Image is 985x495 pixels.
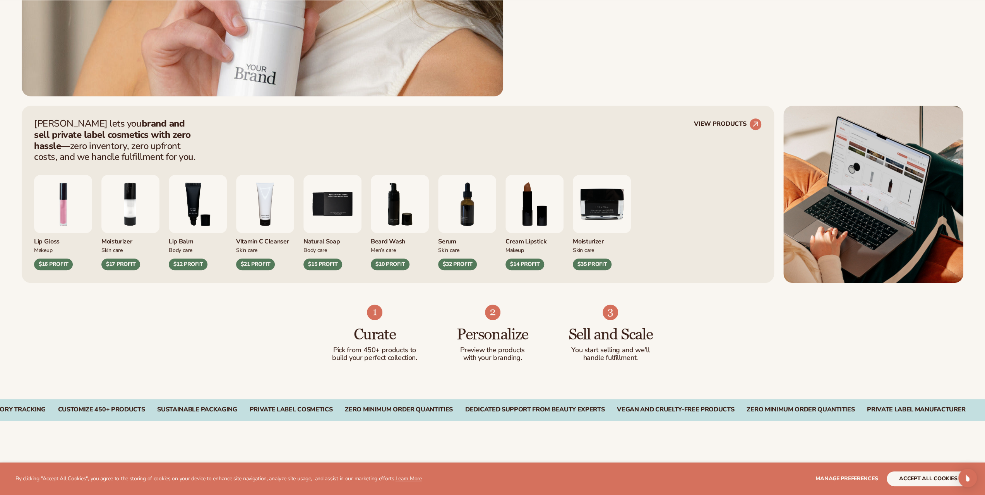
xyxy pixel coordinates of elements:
[303,259,342,270] div: $15 PROFIT
[34,118,200,163] p: [PERSON_NAME] lets you —zero inventory, zero upfront costs, and we handle fulfillment for you.
[485,305,500,320] img: Shopify Image 5
[747,406,855,413] div: Zero Minimum Order Quantities
[438,259,477,270] div: $32 PROFIT
[101,175,159,233] img: Moisturizing lotion.
[303,175,361,233] img: Nature bar of soap.
[169,175,227,270] div: 3 / 9
[101,233,159,246] div: Moisturizer
[303,246,361,254] div: Body Care
[371,259,409,270] div: $10 PROFIT
[783,106,963,283] img: Shopify Image 2
[449,354,536,362] p: with your branding.
[505,259,544,270] div: $14 PROFIT
[371,175,429,270] div: 6 / 9
[101,259,140,270] div: $17 PROFIT
[169,233,227,246] div: Lip Balm
[371,175,429,233] img: Foaming beard wash.
[236,175,294,233] img: Vitamin c cleanser.
[573,175,631,233] img: Moisturizer.
[573,233,631,246] div: Moisturizer
[815,471,878,486] button: Manage preferences
[101,246,159,254] div: Skin Care
[573,246,631,254] div: Skin Care
[371,233,429,246] div: Beard Wash
[58,406,145,413] div: CUSTOMIZE 450+ PRODUCTS
[567,354,654,362] p: handle fulfillment.
[438,175,496,233] img: Collagen and retinol serum.
[617,406,734,413] div: Vegan and Cruelty-Free Products
[505,175,564,270] div: 8 / 9
[34,175,92,233] img: Pink lip gloss.
[573,175,631,270] div: 9 / 9
[345,406,453,413] div: ZERO MINIMUM ORDER QUANTITIES
[169,175,227,233] img: Smoothing lip balm.
[34,175,92,270] div: 1 / 9
[157,406,237,413] div: SUSTAINABLE PACKAGING
[567,346,654,354] p: You start selling and we'll
[250,406,333,413] div: PRIVATE LABEL COSMETICS
[303,233,361,246] div: Natural Soap
[236,233,294,246] div: Vitamin C Cleanser
[101,175,159,270] div: 2 / 9
[567,326,654,343] h3: Sell and Scale
[34,259,73,270] div: $16 PROFIT
[449,346,536,354] p: Preview the products
[694,118,762,130] a: VIEW PRODUCTS
[603,305,618,320] img: Shopify Image 6
[331,346,418,362] p: Pick from 450+ products to build your perfect collection.
[505,233,564,246] div: Cream Lipstick
[867,406,966,413] div: PRIVATE LABEL MANUFACTURER
[367,305,382,320] img: Shopify Image 4
[236,175,294,270] div: 4 / 9
[34,117,191,152] strong: brand and sell private label cosmetics with zero hassle
[573,259,612,270] div: $35 PROFIT
[303,175,361,270] div: 5 / 9
[395,475,421,482] a: Learn More
[371,246,429,254] div: Men’s Care
[34,246,92,254] div: Makeup
[438,175,496,270] div: 7 / 9
[15,476,422,482] p: By clicking "Accept All Cookies", you agree to the storing of cookies on your device to enhance s...
[169,259,207,270] div: $12 PROFIT
[438,246,496,254] div: Skin Care
[465,406,605,413] div: DEDICATED SUPPORT FROM BEAUTY EXPERTS
[34,233,92,246] div: Lip Gloss
[169,246,227,254] div: Body Care
[438,233,496,246] div: Serum
[331,326,418,343] h3: Curate
[815,475,878,482] span: Manage preferences
[887,471,970,486] button: accept all cookies
[449,326,536,343] h3: Personalize
[505,175,564,233] img: Luxury cream lipstick.
[236,246,294,254] div: Skin Care
[236,259,275,270] div: $21 PROFIT
[505,246,564,254] div: Makeup
[958,469,977,487] div: Open Intercom Messenger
